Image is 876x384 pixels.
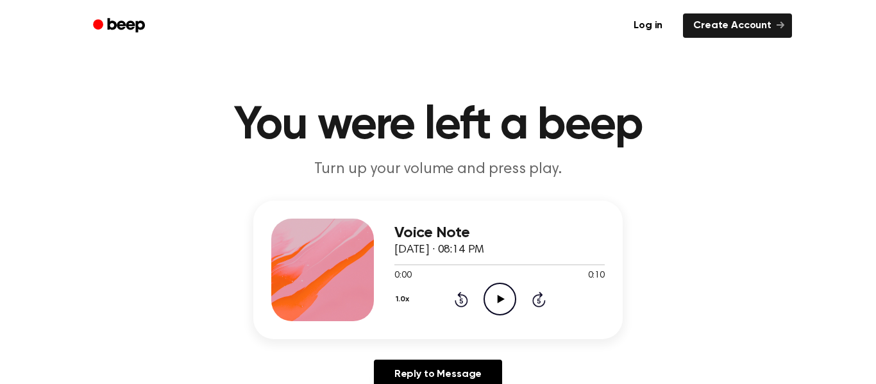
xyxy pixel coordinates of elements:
button: 1.0x [394,288,414,310]
a: Log in [621,11,675,40]
span: 0:00 [394,269,411,283]
span: [DATE] · 08:14 PM [394,244,484,256]
h3: Voice Note [394,224,605,242]
span: 0:10 [588,269,605,283]
a: Create Account [683,13,792,38]
h1: You were left a beep [110,103,766,149]
a: Beep [84,13,156,38]
p: Turn up your volume and press play. [192,159,684,180]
